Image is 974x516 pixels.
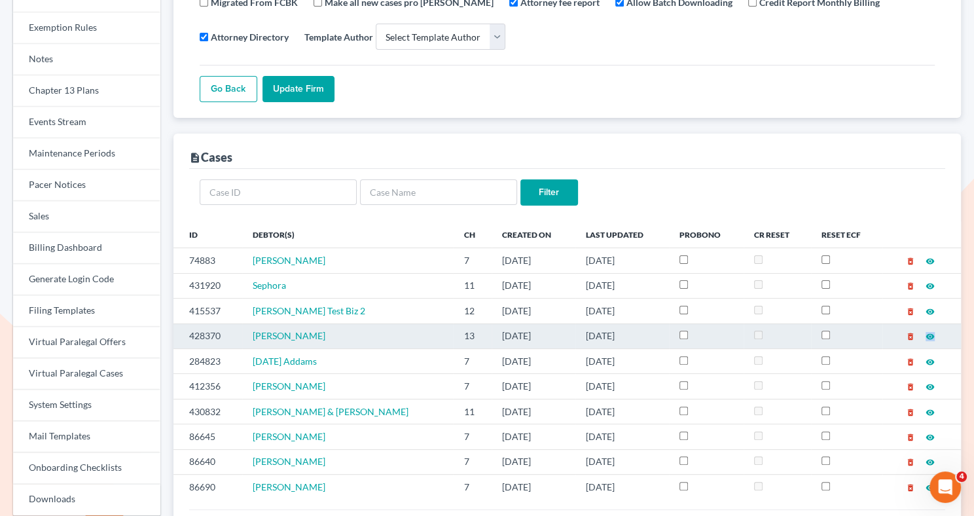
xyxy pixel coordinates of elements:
[173,323,242,348] td: 428370
[253,356,317,367] a: [DATE] Addams
[575,348,669,373] td: [DATE]
[453,248,492,273] td: 7
[926,305,935,316] a: visibility
[173,449,242,474] td: 86640
[906,330,915,341] a: delete_forever
[453,299,492,323] td: 12
[906,382,915,392] i: delete_forever
[929,471,961,503] iframe: Intercom live chat
[575,399,669,424] td: [DATE]
[13,12,160,44] a: Exemption Rules
[906,358,915,367] i: delete_forever
[173,374,242,399] td: 412356
[173,399,242,424] td: 430832
[744,221,811,248] th: CR Reset
[173,248,242,273] td: 74883
[492,424,575,449] td: [DATE]
[13,327,160,358] a: Virtual Paralegal Offers
[575,221,669,248] th: Last Updated
[253,481,325,492] a: [PERSON_NAME]
[956,471,967,482] span: 4
[253,456,325,467] a: [PERSON_NAME]
[189,149,232,165] div: Cases
[926,458,935,467] i: visibility
[926,358,935,367] i: visibility
[906,282,915,291] i: delete_forever
[811,221,883,248] th: Reset ECF
[13,358,160,390] a: Virtual Paralegal Cases
[13,201,160,232] a: Sales
[906,305,915,316] a: delete_forever
[906,280,915,291] a: delete_forever
[906,408,915,417] i: delete_forever
[173,475,242,500] td: 86690
[926,406,935,417] a: visibility
[926,456,935,467] a: visibility
[173,273,242,298] td: 431920
[453,348,492,373] td: 7
[926,255,935,266] a: visibility
[453,273,492,298] td: 11
[13,421,160,452] a: Mail Templates
[575,449,669,474] td: [DATE]
[453,374,492,399] td: 7
[453,323,492,348] td: 13
[253,431,325,442] a: [PERSON_NAME]
[906,255,915,266] a: delete_forever
[304,30,373,44] label: Template Author
[492,399,575,424] td: [DATE]
[906,380,915,392] a: delete_forever
[13,452,160,484] a: Onboarding Checklists
[13,107,160,138] a: Events Stream
[926,382,935,392] i: visibility
[13,138,160,170] a: Maintenance Periods
[253,380,325,392] span: [PERSON_NAME]
[926,483,935,492] i: visibility
[575,299,669,323] td: [DATE]
[575,475,669,500] td: [DATE]
[906,458,915,467] i: delete_forever
[906,332,915,341] i: delete_forever
[575,323,669,348] td: [DATE]
[906,257,915,266] i: delete_forever
[906,406,915,417] a: delete_forever
[492,323,575,348] td: [DATE]
[926,356,935,367] a: visibility
[173,221,242,248] th: ID
[575,374,669,399] td: [DATE]
[926,307,935,316] i: visibility
[926,332,935,341] i: visibility
[189,152,201,164] i: description
[926,257,935,266] i: visibility
[13,170,160,201] a: Pacer Notices
[926,408,935,417] i: visibility
[13,390,160,421] a: System Settings
[253,406,408,417] a: [PERSON_NAME] & [PERSON_NAME]
[173,424,242,449] td: 86645
[253,305,365,316] span: [PERSON_NAME] Test Biz 2
[13,295,160,327] a: Filing Templates
[13,232,160,264] a: Billing Dashboard
[253,280,286,291] a: Sephora
[926,380,935,392] a: visibility
[253,255,325,266] a: [PERSON_NAME]
[453,221,492,248] th: Ch
[492,273,575,298] td: [DATE]
[253,330,325,341] a: [PERSON_NAME]
[492,475,575,500] td: [DATE]
[575,424,669,449] td: [DATE]
[453,449,492,474] td: 7
[906,483,915,492] i: delete_forever
[262,76,334,102] input: Update Firm
[492,449,575,474] td: [DATE]
[200,76,257,102] a: Go Back
[492,248,575,273] td: [DATE]
[200,179,357,206] input: Case ID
